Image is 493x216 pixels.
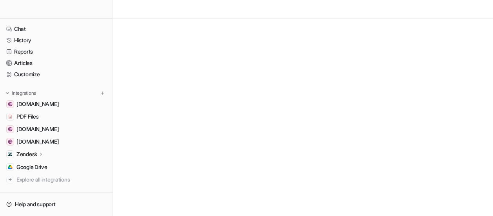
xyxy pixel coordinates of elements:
a: www.notion.com[DOMAIN_NAME] [3,136,109,147]
a: Google DriveGoogle Drive [3,162,109,173]
span: [DOMAIN_NAME] [16,125,59,133]
span: [DOMAIN_NAME] [16,100,59,108]
img: www.notion.com [8,139,13,144]
img: explore all integrations [6,176,14,184]
span: Google Drive [16,163,47,171]
span: Explore all integrations [16,173,106,186]
a: Explore all integrations [3,174,109,185]
p: Integrations [12,90,36,96]
button: Integrations [3,89,38,97]
a: History [3,35,109,46]
img: expand menu [5,90,10,96]
span: [DOMAIN_NAME] [16,138,59,146]
img: www.easypromosapp.com [8,127,13,131]
a: Customize [3,69,109,80]
img: easypromos-apiref.redoc.ly [8,102,13,106]
img: Google Drive [8,165,13,169]
a: Articles [3,58,109,68]
img: Zendesk [8,152,13,157]
img: menu_add.svg [100,90,105,96]
span: PDF Files [16,113,38,121]
p: Zendesk [16,150,37,158]
a: PDF FilesPDF Files [3,111,109,122]
a: easypromos-apiref.redoc.ly[DOMAIN_NAME] [3,99,109,110]
a: Reports [3,46,109,57]
a: Help and support [3,199,109,210]
a: www.easypromosapp.com[DOMAIN_NAME] [3,124,109,135]
img: PDF Files [8,114,13,119]
a: Chat [3,23,109,34]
